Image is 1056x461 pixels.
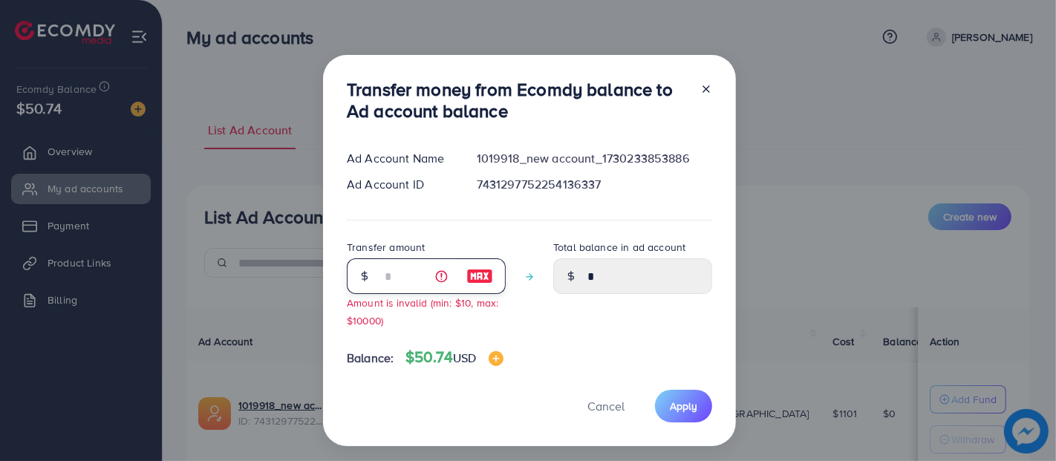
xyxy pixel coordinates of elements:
div: 7431297752254136337 [465,176,724,193]
small: Amount is invalid (min: $10, max: $10000) [347,295,498,327]
img: image [489,351,503,366]
h4: $50.74 [405,348,503,367]
div: 1019918_new account_1730233853886 [465,150,724,167]
span: Cancel [587,398,625,414]
label: Transfer amount [347,240,425,255]
div: Ad Account ID [335,176,465,193]
button: Cancel [569,390,643,422]
span: Apply [670,399,697,413]
button: Apply [655,390,712,422]
label: Total balance in ad account [553,240,685,255]
span: Balance: [347,350,394,367]
span: USD [453,350,476,366]
h3: Transfer money from Ecomdy balance to Ad account balance [347,79,688,122]
img: image [466,267,493,285]
div: Ad Account Name [335,150,465,167]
